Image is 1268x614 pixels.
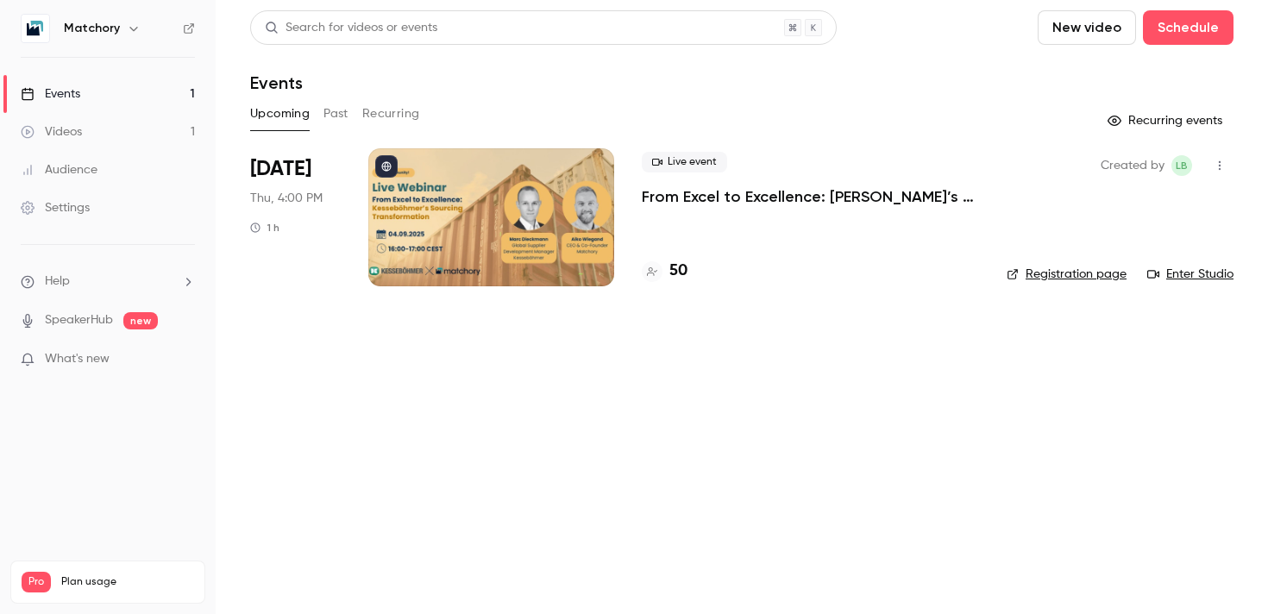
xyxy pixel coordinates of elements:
button: Upcoming [250,100,310,128]
span: LB [1176,155,1188,176]
div: Sep 4 Thu, 4:00 PM (Europe/Berlin) [250,148,341,286]
div: Audience [21,161,97,179]
h4: 50 [669,260,687,283]
span: new [123,312,158,329]
span: Created by [1101,155,1164,176]
h1: Events [250,72,303,93]
span: Pro [22,572,51,592]
a: Enter Studio [1147,266,1233,283]
span: Plan usage [61,575,194,589]
span: Laura Banciu [1171,155,1192,176]
div: 1 h [250,221,279,235]
img: Matchory [22,15,49,42]
button: Past [323,100,348,128]
li: help-dropdown-opener [21,273,195,291]
a: 50 [642,260,687,283]
span: [DATE] [250,155,311,183]
div: Videos [21,123,82,141]
span: Help [45,273,70,291]
div: Settings [21,199,90,216]
h6: Matchory [64,20,120,37]
span: Live event [642,152,727,172]
span: Thu, 4:00 PM [250,190,323,207]
div: Search for videos or events [265,19,437,37]
button: New video [1038,10,1136,45]
button: Recurring events [1100,107,1233,135]
button: Recurring [362,100,420,128]
button: Schedule [1143,10,1233,45]
a: SpeakerHub [45,311,113,329]
a: Registration page [1007,266,1127,283]
div: Events [21,85,80,103]
a: From Excel to Excellence: [PERSON_NAME]’s Sourcing Transformation [642,186,979,207]
span: What's new [45,350,110,368]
